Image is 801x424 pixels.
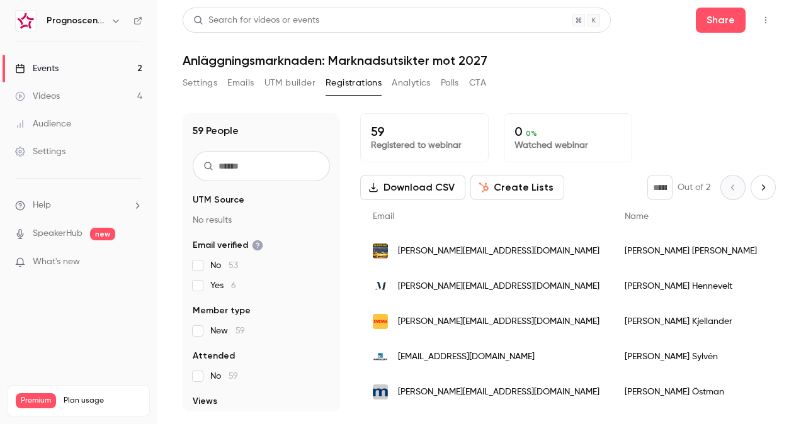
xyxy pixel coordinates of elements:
button: Polls [441,73,459,93]
span: Email verified [193,239,263,252]
span: Help [33,199,51,212]
button: Create Lists [470,175,564,200]
div: Videos [15,90,60,103]
button: Share [696,8,746,33]
img: Prognoscentret | Powered by Hubexo [16,11,36,31]
span: [PERSON_NAME][EMAIL_ADDRESS][DOMAIN_NAME] [398,280,599,293]
button: Next page [751,175,776,200]
span: No [210,259,238,272]
iframe: Noticeable Trigger [127,257,142,268]
button: Registrations [326,73,382,93]
div: [PERSON_NAME] [PERSON_NAME] [612,233,770,269]
p: Out of 2 [678,181,710,194]
span: 59 [236,326,245,335]
p: No results [193,214,330,226]
span: Premium [16,393,56,408]
p: 0 [514,124,622,139]
h1: 59 People [193,123,239,138]
span: new [90,228,115,240]
img: mayproject.se [373,279,388,294]
p: Registered to webinar [371,139,478,152]
span: New [210,325,245,337]
p: 59 [371,124,478,139]
div: [PERSON_NAME] Hennevelt [612,269,770,304]
span: What's new [33,255,80,269]
h1: Anläggningsmarknaden: Marknadsutsikter mot 2027 [183,53,776,68]
button: Emails [227,73,254,93]
span: [EMAIL_ADDRESS][DOMAIN_NAME] [398,350,535,364]
span: 0 % [526,129,537,138]
img: svevia.se [373,314,388,329]
span: Name [625,212,649,221]
span: [PERSON_NAME][EMAIL_ADDRESS][DOMAIN_NAME] [398,245,599,258]
span: Plan usage [64,396,142,406]
button: CTA [469,73,486,93]
div: Search for videos or events [193,14,319,27]
div: Audience [15,118,71,130]
span: [PERSON_NAME][EMAIL_ADDRESS][DOMAIN_NAME] [398,386,599,399]
a: SpeakerHub [33,227,82,240]
span: [PERSON_NAME][EMAIL_ADDRESS][DOMAIN_NAME] [398,315,599,328]
div: [PERSON_NAME] Östman [612,374,770,410]
div: [PERSON_NAME] Sylvén [612,339,770,374]
span: 59 [229,372,238,381]
span: Yes [210,279,236,292]
span: 53 [229,261,238,270]
span: No [210,370,238,382]
span: Attended [193,350,235,362]
span: Email [373,212,394,221]
img: backstroms.se [373,243,388,259]
p: Watched webinar [514,139,622,152]
button: Settings [183,73,217,93]
span: Member type [193,304,251,317]
img: aarsleff.com [373,349,388,364]
div: Settings [15,145,65,158]
h6: Prognoscentret | Powered by Hubexo [47,14,106,27]
div: [PERSON_NAME] Kjellander [612,304,770,339]
div: Events [15,62,59,75]
button: Analytics [392,73,431,93]
span: Views [193,395,217,408]
span: 6 [231,281,236,290]
button: Download CSV [360,175,465,200]
span: UTM Source [193,194,244,206]
button: UTM builder [264,73,315,93]
li: help-dropdown-opener [15,199,142,212]
img: maskinmekano.se [373,384,388,399]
